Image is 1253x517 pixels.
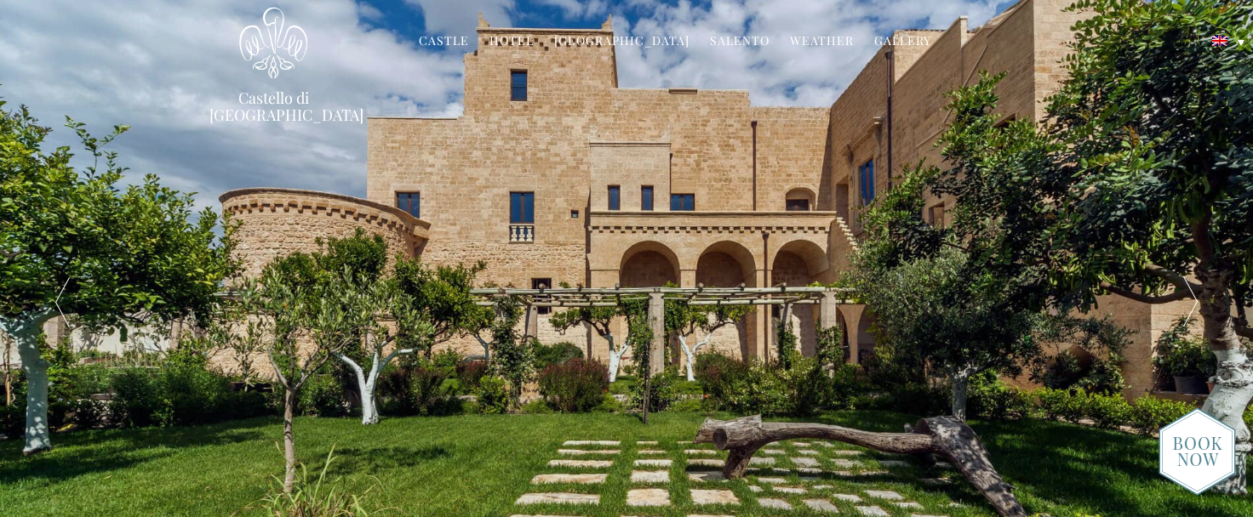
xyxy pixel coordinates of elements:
img: Castello di Ugento [239,7,307,79]
a: Gallery [874,32,931,52]
a: Castle [419,32,469,52]
a: Castello di [GEOGRAPHIC_DATA] [209,89,337,123]
a: [GEOGRAPHIC_DATA] [554,32,689,52]
a: Hotel [489,32,534,52]
a: Weather [790,32,854,52]
a: Salento [710,32,770,52]
img: new-booknow.png [1159,407,1236,496]
img: English [1212,36,1227,46]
